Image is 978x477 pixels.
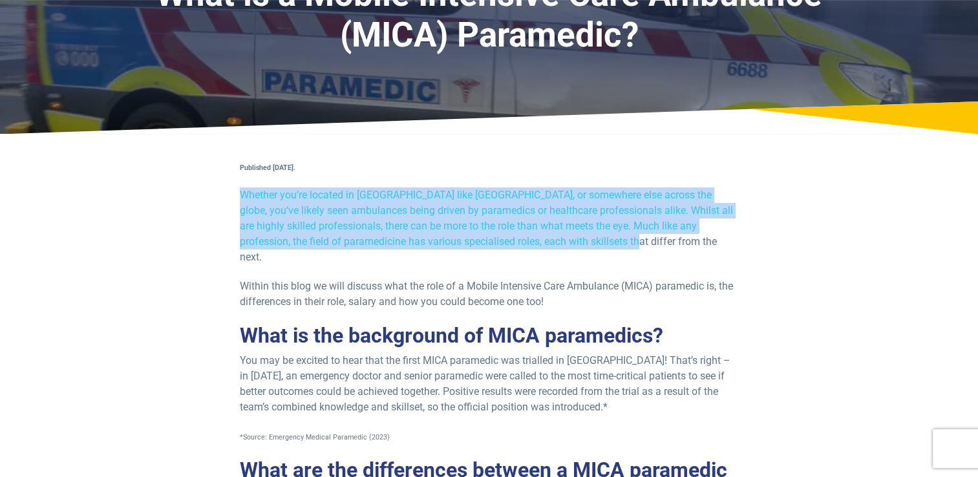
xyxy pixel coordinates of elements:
[240,187,739,265] p: Whether you’re located in [GEOGRAPHIC_DATA] like [GEOGRAPHIC_DATA], or somewhere else across the ...
[240,433,390,441] span: *Source: Emergency Medical Paramedic (2023)
[240,353,739,415] p: You may be excited to hear that the first MICA paramedic was trialled in [GEOGRAPHIC_DATA]! That’...
[240,164,295,172] span: Published [DATE].
[240,323,739,348] h2: What is the background of MICA paramedics?
[240,279,739,310] p: Within this blog we will discuss what the role of a Mobile Intensive Care Ambulance (MICA) parame...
